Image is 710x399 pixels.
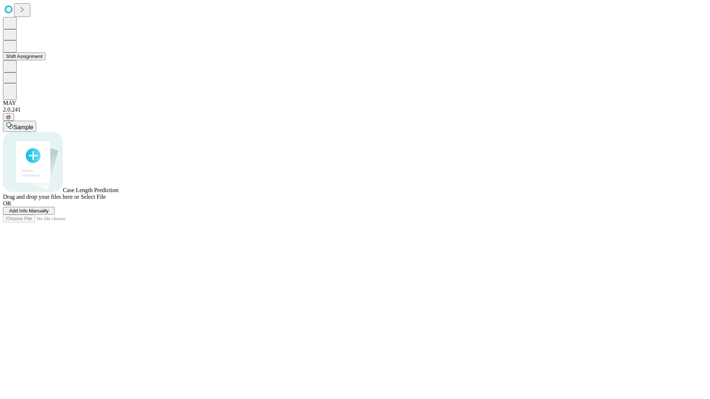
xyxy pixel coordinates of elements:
[3,121,36,132] button: Sample
[9,208,49,214] span: Add Info Manually
[3,200,11,207] span: OR
[3,52,45,60] button: Shift Assignment
[3,100,707,106] div: MAY
[6,114,11,120] span: @
[3,113,14,121] button: @
[63,187,118,193] span: Case Length Prediction
[13,124,33,130] span: Sample
[3,207,55,215] button: Add Info Manually
[3,194,79,200] span: Drag and drop your files here or
[3,106,707,113] div: 2.0.241
[81,194,106,200] span: Select File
